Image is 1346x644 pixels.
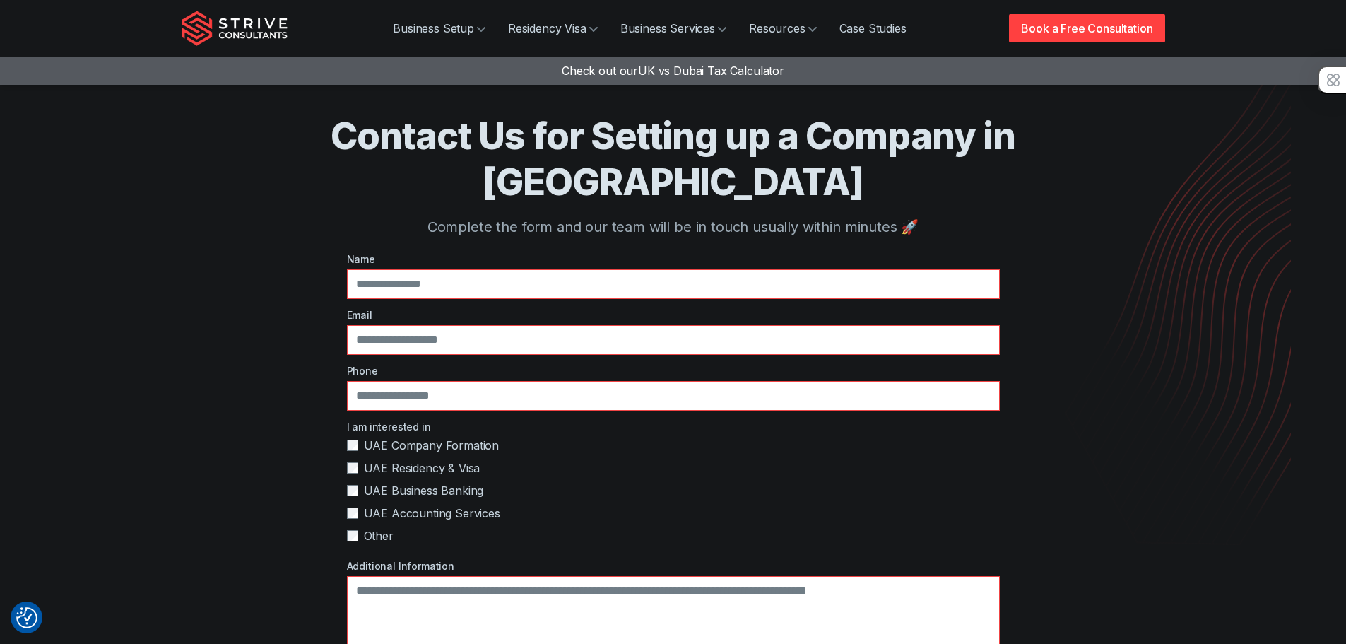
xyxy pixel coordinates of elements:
[1009,14,1164,42] a: Book a Free Consultation
[347,308,1000,322] label: Email
[238,113,1109,205] h1: Contact Us for Setting up a Company in [GEOGRAPHIC_DATA]
[382,14,497,42] a: Business Setup
[638,64,784,78] span: UK vs Dubai Tax Calculator
[16,607,37,628] button: Consent Preferences
[238,216,1109,238] p: Complete the form and our team will be in touch usually within minutes 🚀
[562,64,784,78] a: Check out ourUK vs Dubai Tax Calculator
[347,462,358,474] input: UAE Residency & Visa
[347,558,1000,573] label: Additional Information
[347,440,358,451] input: UAE Company Formation
[347,252,1000,267] label: Name
[347,419,1000,434] label: I am interested in
[364,459,480,476] span: UAE Residency & Visa
[364,527,394,544] span: Other
[738,14,828,42] a: Resources
[347,530,358,541] input: Other
[16,607,37,628] img: Revisit consent button
[609,14,738,42] a: Business Services
[347,363,1000,378] label: Phone
[347,508,358,519] input: UAE Accounting Services
[497,14,609,42] a: Residency Visa
[828,14,918,42] a: Case Studies
[364,437,500,454] span: UAE Company Formation
[182,11,288,46] img: Strive Consultants
[347,485,358,496] input: UAE Business Banking
[364,505,500,522] span: UAE Accounting Services
[364,482,484,499] span: UAE Business Banking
